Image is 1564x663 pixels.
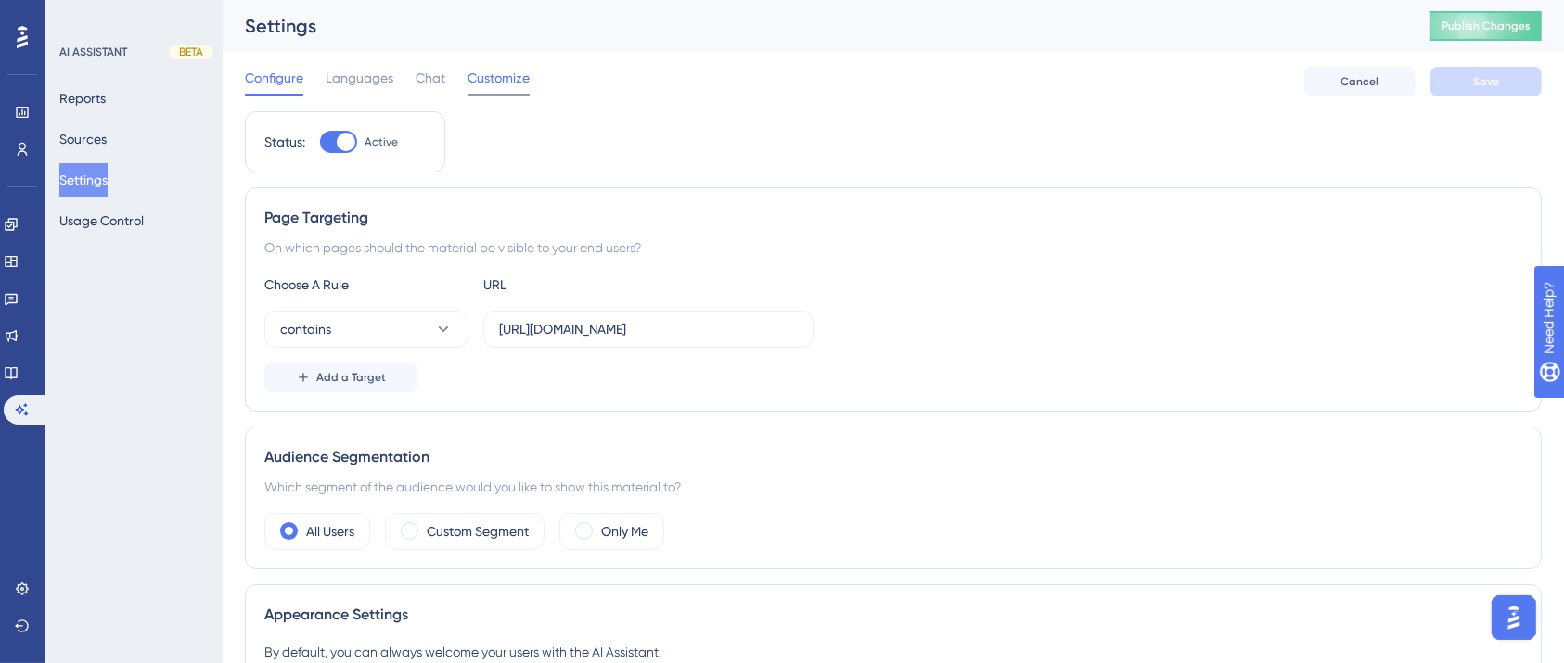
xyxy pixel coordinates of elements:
div: URL [483,274,687,296]
div: Audience Segmentation [264,446,1522,468]
div: Status: [264,131,305,153]
div: Choose A Rule [264,274,468,296]
button: Settings [59,163,108,197]
div: By default, you can always welcome your users with the AI Assistant. [264,641,1522,663]
label: Only Me [601,520,648,542]
span: Customize [468,67,530,89]
span: Languages [326,67,393,89]
div: AI ASSISTANT [59,45,127,59]
span: Publish Changes [1442,19,1531,33]
button: Sources [59,122,107,156]
div: Appearance Settings [264,604,1522,626]
button: Add a Target [264,363,417,392]
span: Add a Target [316,370,386,385]
div: On which pages should the material be visible to your end users? [264,236,1522,259]
span: Configure [245,67,303,89]
button: contains [264,311,468,348]
span: Cancel [1341,74,1379,89]
button: Save [1430,67,1542,96]
input: yourwebsite.com/path [499,319,798,339]
div: Page Targeting [264,207,1522,229]
button: Publish Changes [1430,11,1542,41]
iframe: UserGuiding AI Assistant Launcher [1486,590,1542,645]
button: Usage Control [59,204,144,237]
button: Reports [59,82,106,115]
label: Custom Segment [427,520,529,542]
label: All Users [306,520,354,542]
span: Active [365,134,398,149]
button: Cancel [1304,67,1416,96]
div: Which segment of the audience would you like to show this material to? [264,476,1522,498]
div: BETA [169,45,213,59]
span: Chat [416,67,445,89]
span: Need Help? [44,5,116,27]
span: Save [1473,74,1499,89]
span: contains [280,318,331,340]
div: Settings [245,13,1384,39]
